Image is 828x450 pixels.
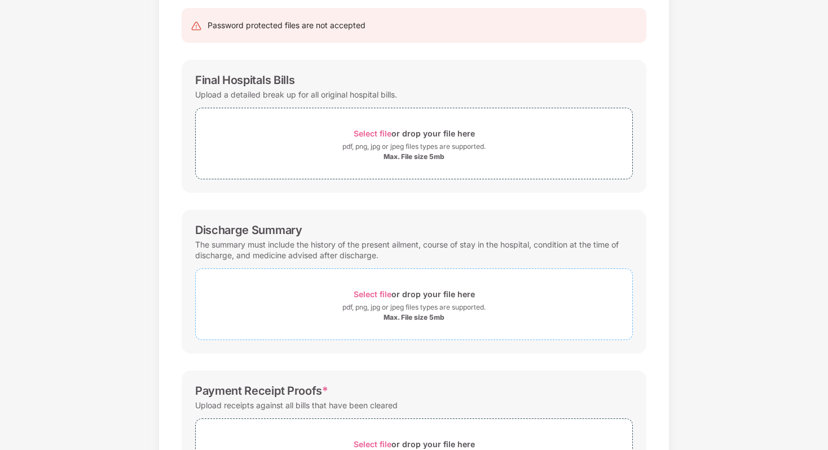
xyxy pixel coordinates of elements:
span: Select fileor drop your file herepdf, png, jpg or jpeg files types are supported.Max. File size 5mb [196,277,632,331]
div: pdf, png, jpg or jpeg files types are supported. [342,141,486,152]
div: Upload receipts against all bills that have been cleared [195,398,398,413]
div: Final Hospitals Bills [195,73,294,87]
span: Select file [354,439,391,449]
div: Max. File size 5mb [384,152,444,161]
img: svg+xml;base64,PHN2ZyB4bWxucz0iaHR0cDovL3d3dy53My5vcmcvMjAwMC9zdmciIHdpZHRoPSIyNCIgaGVpZ2h0PSIyNC... [191,20,202,32]
span: Select file [354,289,391,299]
div: The summary must include the history of the present ailment, course of stay in the hospital, cond... [195,237,633,263]
div: or drop your file here [354,286,475,302]
span: Select fileor drop your file herepdf, png, jpg or jpeg files types are supported.Max. File size 5mb [196,117,632,170]
div: Payment Receipt Proofs [195,384,328,398]
div: Max. File size 5mb [384,313,444,322]
div: or drop your file here [354,126,475,141]
div: Password protected files are not accepted [208,19,365,32]
span: Select file [354,129,391,138]
div: Discharge Summary [195,223,302,237]
div: pdf, png, jpg or jpeg files types are supported. [342,302,486,313]
div: Upload a detailed break up for all original hospital bills. [195,87,397,102]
